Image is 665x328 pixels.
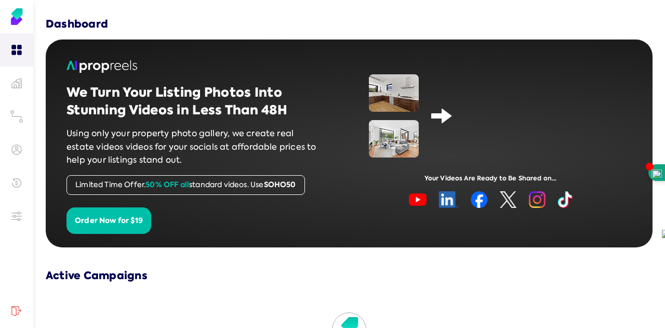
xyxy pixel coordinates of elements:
[145,179,189,190] span: 50% OFF all
[409,191,573,208] img: image
[46,268,653,283] h3: Active Campaigns
[66,127,321,167] p: Using only your property photo gallery, we create real estate videos videos for your socials at a...
[464,74,613,158] iframe: Demo
[66,84,321,119] h2: We Turn Your Listing Photos Into Stunning Videos in Less Than 48H
[8,8,25,25] img: Soho Agent Portal Home
[66,207,151,234] button: Order Now for $19
[264,179,296,190] span: SOHO50
[66,175,305,195] div: Limited Time Offer. standard videos. Use
[369,74,419,112] img: image
[66,215,151,226] a: Order Now for $19
[369,120,419,158] img: image
[349,174,632,183] div: Your Videos Are Ready to Be Shared on...
[46,17,108,31] h3: Dashboard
